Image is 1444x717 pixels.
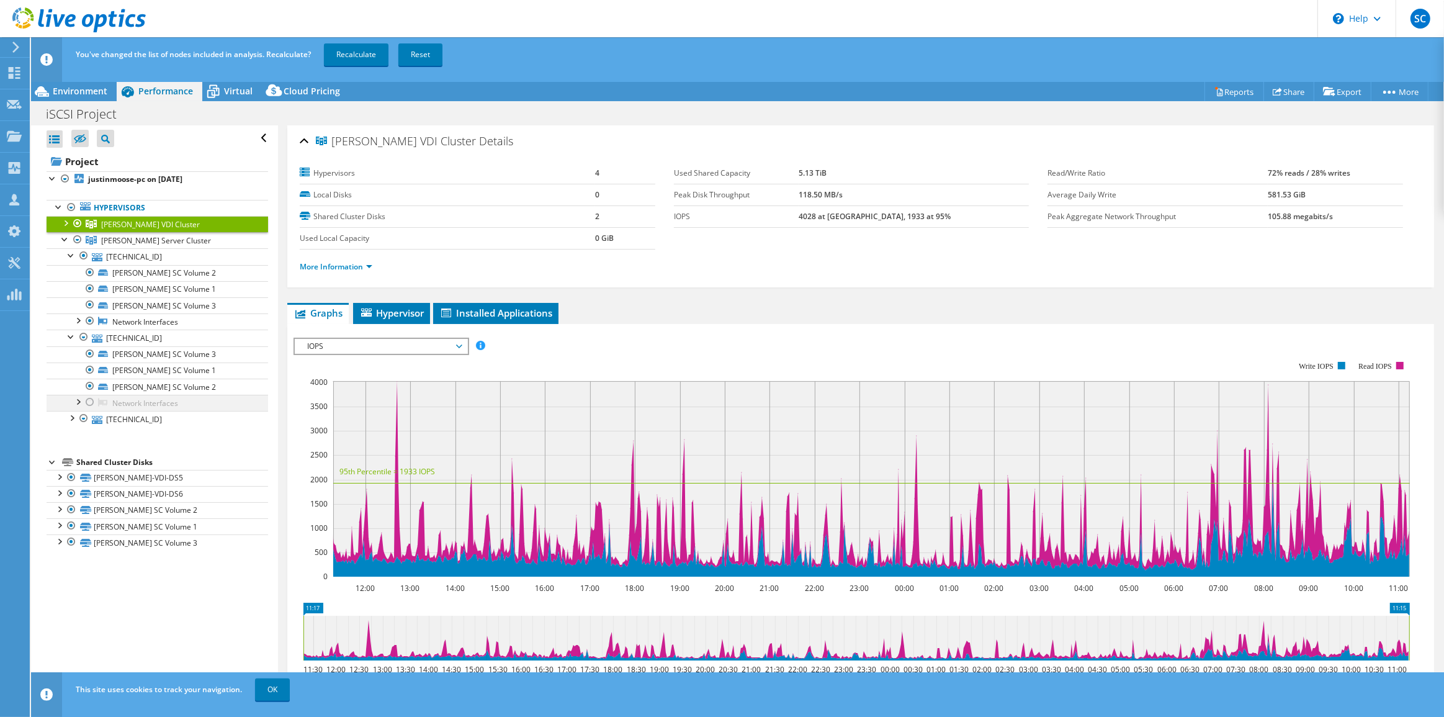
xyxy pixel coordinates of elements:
[327,664,346,675] text: 12:00
[1268,211,1333,222] b: 105.88 megabits/s
[881,664,900,675] text: 00:00
[1047,210,1268,223] label: Peak Aggregate Network Throughput
[47,411,268,427] a: [TECHNICAL_ID]
[442,664,462,675] text: 14:30
[1342,664,1361,675] text: 10:00
[300,210,595,223] label: Shared Cluster Disks
[315,547,328,557] text: 500
[47,248,268,264] a: [TECHNICAL_ID]
[805,583,825,593] text: 22:00
[835,664,854,675] text: 23:00
[479,133,513,148] span: Details
[1273,664,1293,675] text: 08:30
[1314,82,1371,101] a: Export
[47,265,268,281] a: [PERSON_NAME] SC Volume 2
[719,664,738,675] text: 20:30
[304,664,323,675] text: 11:30
[47,330,268,346] a: [TECHNICAL_ID]
[1388,664,1407,675] text: 11:00
[47,216,268,232] a: Colman VDI Cluster
[1088,664,1108,675] text: 04:30
[512,664,531,675] text: 16:00
[310,523,328,533] text: 1000
[595,211,599,222] b: 2
[47,313,268,330] a: Network Interfaces
[812,664,831,675] text: 22:30
[904,664,923,675] text: 00:30
[1158,664,1177,675] text: 06:00
[1389,583,1409,593] text: 11:00
[300,189,595,201] label: Local Disks
[742,664,761,675] text: 21:00
[374,664,393,675] text: 13:00
[536,583,555,593] text: 16:00
[397,664,416,675] text: 13:30
[53,85,107,97] span: Environment
[47,395,268,411] a: Network Interfaces
[419,664,439,675] text: 14:00
[1250,664,1269,675] text: 08:00
[323,571,328,582] text: 0
[674,167,799,179] label: Used Shared Capacity
[310,498,328,509] text: 1500
[973,664,992,675] text: 02:00
[535,664,554,675] text: 16:30
[300,261,372,272] a: More Information
[47,534,268,551] a: [PERSON_NAME] SC Volume 3
[799,211,951,222] b: 4028 at [GEOGRAPHIC_DATA], 1933 at 95%
[398,43,442,66] a: Reset
[1299,583,1319,593] text: 09:00
[1047,189,1268,201] label: Average Daily Write
[626,583,645,593] text: 18:00
[339,466,435,477] text: 95th Percentile = 1933 IOPS
[310,474,328,485] text: 2000
[674,189,799,201] label: Peak Disk Throughput
[1047,167,1268,179] label: Read/Write Ratio
[101,219,200,230] span: [PERSON_NAME] VDI Cluster
[696,664,715,675] text: 20:00
[604,664,623,675] text: 18:00
[491,583,510,593] text: 15:00
[310,377,328,387] text: 4000
[76,49,311,60] span: You've changed the list of nodes included in analysis. Recalculate?
[1020,664,1039,675] text: 03:00
[1030,583,1049,593] text: 03:00
[1371,82,1428,101] a: More
[88,174,182,184] b: justinmoose-pc on [DATE]
[40,107,136,121] h1: iSCSI Project
[439,307,552,319] span: Installed Applications
[489,664,508,675] text: 15:30
[47,171,268,187] a: justinmoose-pc on [DATE]
[595,233,614,243] b: 0 GiB
[350,664,369,675] text: 12:30
[1209,583,1229,593] text: 07:00
[138,85,193,97] span: Performance
[300,167,595,179] label: Hypervisors
[789,664,808,675] text: 22:00
[47,346,268,363] a: [PERSON_NAME] SC Volume 3
[1333,13,1344,24] svg: \n
[1134,664,1154,675] text: 05:30
[799,189,843,200] b: 118.50 MB/s
[1268,168,1350,178] b: 72% reads / 28% writes
[359,307,424,319] span: Hypervisor
[1410,9,1430,29] span: SC
[715,583,735,593] text: 20:00
[47,151,268,171] a: Project
[301,339,460,354] span: IOPS
[858,664,877,675] text: 23:30
[927,664,946,675] text: 01:00
[446,583,465,593] text: 14:00
[356,583,375,593] text: 12:00
[1227,664,1246,675] text: 07:30
[47,518,268,534] a: [PERSON_NAME] SC Volume 1
[1165,583,1184,593] text: 06:00
[650,664,670,675] text: 19:00
[47,200,268,216] a: Hypervisors
[581,583,600,593] text: 17:00
[627,664,647,675] text: 18:30
[1204,664,1223,675] text: 07:00
[1345,583,1364,593] text: 10:00
[1043,664,1062,675] text: 03:30
[1296,664,1316,675] text: 09:00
